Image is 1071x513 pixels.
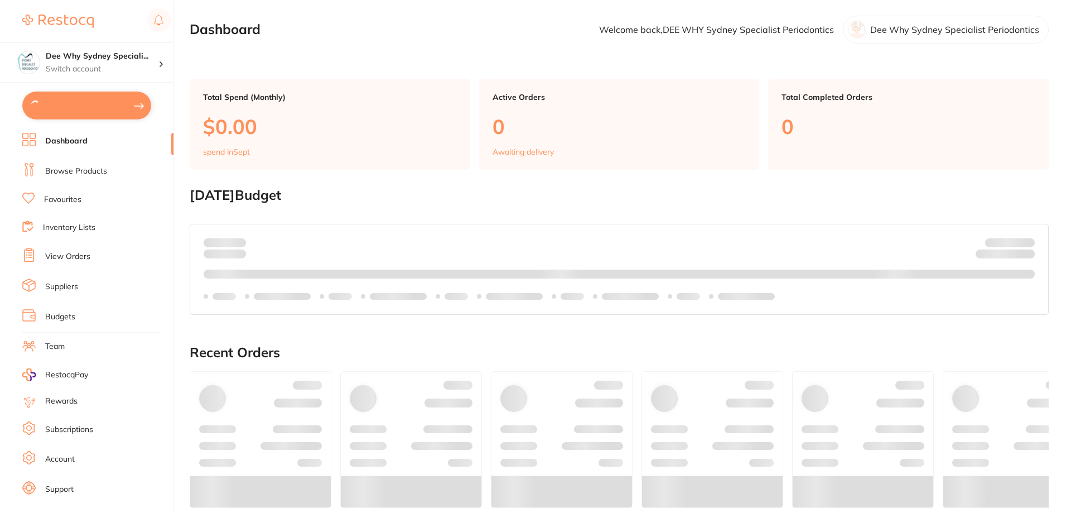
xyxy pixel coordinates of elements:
[203,147,250,156] p: spend in Sept
[718,292,775,301] p: Labels extended
[870,25,1039,35] p: Dee Why Sydney Specialist Periodontics
[22,15,94,28] img: Restocq Logo
[45,484,74,495] a: Support
[781,93,1035,102] p: Total Completed Orders
[45,424,93,435] a: Subscriptions
[486,292,543,301] p: Labels extended
[190,345,1049,361] h2: Recent Orders
[226,237,246,247] strong: $0.00
[203,93,457,102] p: Total Spend (Monthly)
[781,115,1035,138] p: 0
[45,370,88,381] span: RestocqPay
[46,64,158,75] p: Switch account
[17,51,40,74] img: Dee Why Sydney Specialist Periodontics
[204,247,246,261] p: month
[45,341,65,352] a: Team
[599,25,834,35] p: Welcome back, DEE WHY Sydney Specialist Periodontics
[45,251,90,262] a: View Orders
[985,238,1035,247] p: Budget:
[45,454,75,465] a: Account
[976,247,1035,261] p: Remaining:
[479,79,760,170] a: Active Orders0Awaiting delivery
[493,147,554,156] p: Awaiting delivery
[190,22,260,37] h2: Dashboard
[493,93,746,102] p: Active Orders
[445,292,468,301] p: Labels
[204,238,246,247] p: Spent:
[22,368,88,381] a: RestocqPay
[1013,237,1035,247] strong: $NaN
[329,292,352,301] p: Labels
[45,311,75,323] a: Budgets
[370,292,427,301] p: Labels extended
[203,115,457,138] p: $0.00
[561,292,584,301] p: Labels
[254,292,311,301] p: Labels extended
[46,51,158,62] h4: Dee Why Sydney Specialist Periodontics
[493,115,746,138] p: 0
[768,79,1049,170] a: Total Completed Orders0
[677,292,700,301] p: Labels
[190,188,1049,203] h2: [DATE] Budget
[190,79,470,170] a: Total Spend (Monthly)$0.00spend inSept
[1015,251,1035,261] strong: $0.00
[602,292,659,301] p: Labels extended
[45,396,78,407] a: Rewards
[22,368,36,381] img: RestocqPay
[45,136,88,147] a: Dashboard
[213,292,236,301] p: Labels
[44,194,81,205] a: Favourites
[45,281,78,293] a: Suppliers
[45,166,107,177] a: Browse Products
[43,222,95,233] a: Inventory Lists
[22,8,94,34] a: Restocq Logo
